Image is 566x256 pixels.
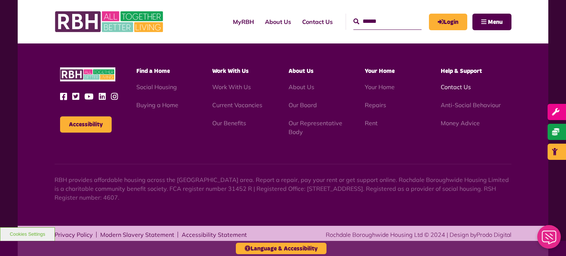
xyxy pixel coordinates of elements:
[136,68,170,74] span: Find a Home
[289,83,314,91] a: About Us
[488,19,503,25] span: Menu
[472,14,511,30] button: Navigation
[289,119,342,136] a: Our Representative Body
[476,231,511,238] a: Prodo Digital - open in a new tab
[441,68,482,74] span: Help & Support
[365,119,378,127] a: Rent
[212,68,249,74] span: Work With Us
[533,223,566,256] iframe: Netcall Web Assistant for live chat
[100,232,174,238] a: Modern Slavery Statement - open in a new tab
[212,101,262,109] a: Current Vacancies
[365,101,386,109] a: Repairs
[60,67,115,82] img: RBH
[289,68,314,74] span: About Us
[441,101,501,109] a: Anti-Social Behaviour
[212,83,251,91] a: Work With Us
[136,83,177,91] a: Social Housing - open in a new tab
[259,12,297,32] a: About Us
[55,7,165,36] img: RBH
[441,83,471,91] a: Contact Us
[365,68,395,74] span: Your Home
[55,232,93,238] a: Privacy Policy
[227,12,259,32] a: MyRBH
[429,14,467,30] a: MyRBH
[212,119,246,127] a: Our Benefits
[55,175,511,202] p: RBH provides affordable housing across the [GEOGRAPHIC_DATA] area. Report a repair, pay your rent...
[182,232,247,238] a: Accessibility Statement
[297,12,338,32] a: Contact Us
[353,14,422,29] input: Search
[236,243,326,254] button: Language & Accessibility
[326,230,511,239] div: Rochdale Boroughwide Housing Ltd © 2024 | Design by
[136,101,178,109] a: Buying a Home
[60,116,112,133] button: Accessibility
[365,83,395,91] a: Your Home
[289,101,317,109] a: Our Board
[441,119,480,127] a: Money Advice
